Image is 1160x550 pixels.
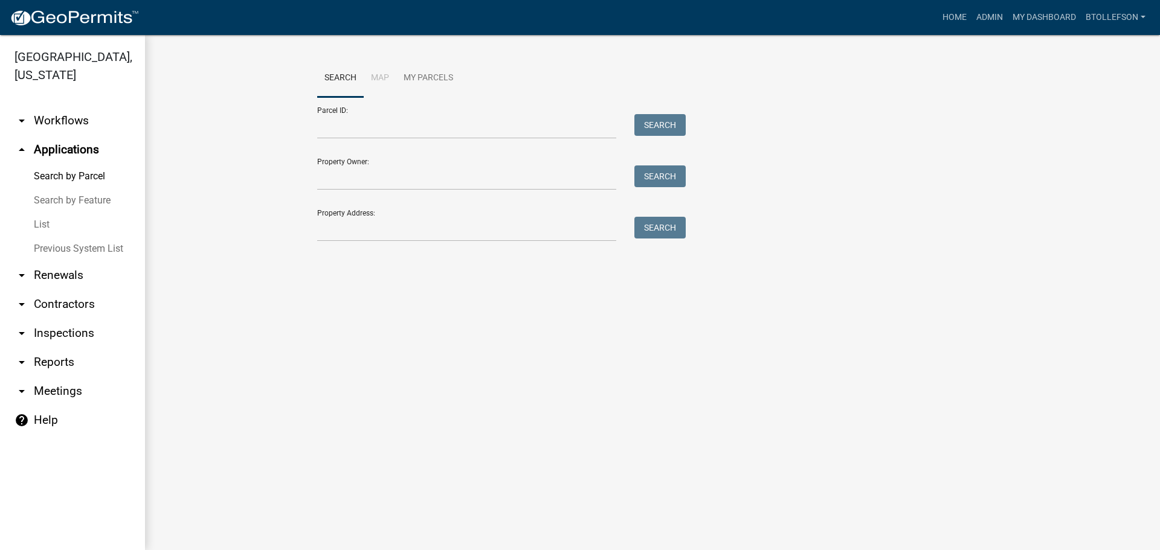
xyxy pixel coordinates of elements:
[1008,6,1081,29] a: My Dashboard
[14,326,29,341] i: arrow_drop_down
[634,217,686,238] button: Search
[14,268,29,283] i: arrow_drop_down
[317,59,364,98] a: Search
[634,165,686,187] button: Search
[1081,6,1150,29] a: btollefson
[14,142,29,157] i: arrow_drop_up
[14,114,29,128] i: arrow_drop_down
[971,6,1008,29] a: Admin
[14,297,29,312] i: arrow_drop_down
[14,384,29,398] i: arrow_drop_down
[14,413,29,427] i: help
[634,114,686,136] button: Search
[396,59,460,98] a: My Parcels
[14,355,29,369] i: arrow_drop_down
[938,6,971,29] a: Home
